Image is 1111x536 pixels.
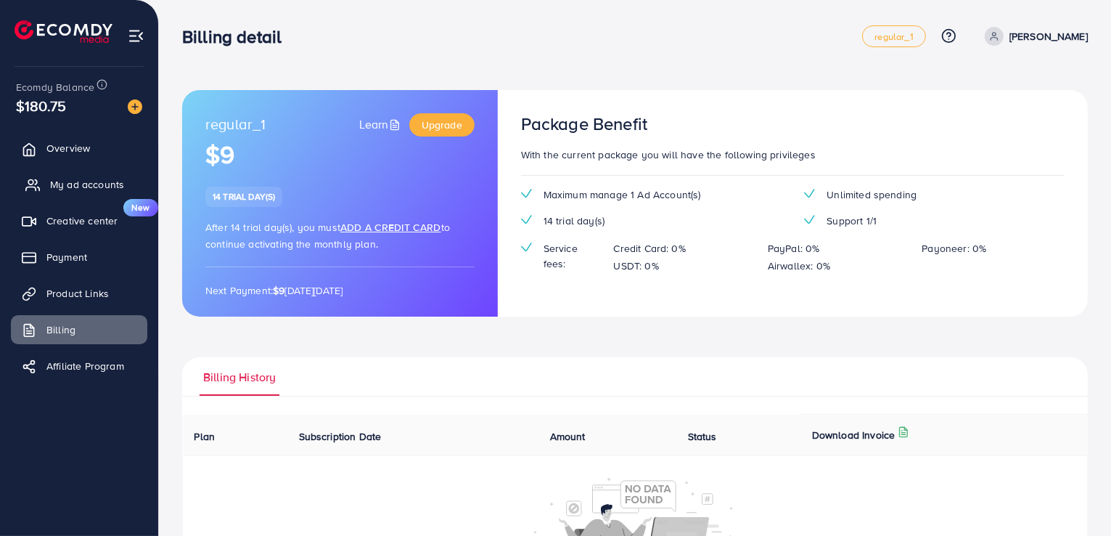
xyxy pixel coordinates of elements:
img: tick [804,215,815,224]
img: tick [521,215,532,224]
a: My ad accounts [11,170,147,199]
a: Billing [11,315,147,344]
span: New [123,199,158,216]
span: Upgrade [422,118,462,132]
p: Airwallex: 0% [768,257,830,275]
h3: Package Benefit [521,113,647,134]
span: Ecomdy Balance [16,80,94,94]
a: Creative centerNew [11,206,147,235]
p: Payoneer: 0% [922,240,986,257]
a: Learn [359,116,403,133]
span: Subscription Date [299,429,382,444]
a: Affiliate Program [11,352,147,381]
span: Creative center [46,214,118,228]
span: regular_1 [874,32,913,41]
p: PayPal: 0% [768,240,820,257]
img: tick [804,189,815,198]
span: My ad accounts [50,177,124,192]
span: Unlimited spending [827,187,917,202]
span: 14 trial day(s) [544,214,604,228]
span: Add a credit card [340,220,441,235]
a: Payment [11,243,147,272]
p: Download Invoice [812,426,895,444]
img: logo [15,20,112,43]
span: Billing History [203,369,276,386]
span: Plan [194,429,216,444]
img: image [128,100,142,114]
img: tick [521,243,532,252]
span: Support 1/1 [827,214,877,228]
a: Overview [11,134,147,163]
a: regular_1 [862,25,925,47]
span: Amount [550,429,586,444]
span: Maximum manage 1 Ad Account(s) [544,187,701,202]
p: Credit Card: 0% [614,240,686,257]
a: [PERSON_NAME] [979,27,1088,46]
h3: Billing detail [182,26,293,47]
p: USDT: 0% [614,257,659,275]
span: Billing [46,322,75,337]
strong: $9 [273,283,284,298]
span: Affiliate Program [46,359,124,373]
span: Status [688,429,717,444]
span: Overview [46,141,90,155]
span: Product Links [46,286,109,301]
p: With the current package you will have the following privileges [521,146,1065,163]
img: tick [521,189,532,198]
span: 14 trial day(s) [213,190,275,203]
img: menu [128,28,144,44]
span: $180.75 [16,95,66,116]
h1: $9 [205,140,475,170]
span: After 14 trial day(s), you must to continue activating the monthly plan. [205,220,450,251]
span: Payment [46,250,87,264]
span: Service fees: [544,241,602,271]
p: [PERSON_NAME] [1009,28,1088,45]
a: Product Links [11,279,147,308]
p: Next Payment: [DATE][DATE] [205,282,475,299]
a: Upgrade [409,113,475,137]
span: regular_1 [205,113,266,137]
iframe: Chat [1049,471,1100,525]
